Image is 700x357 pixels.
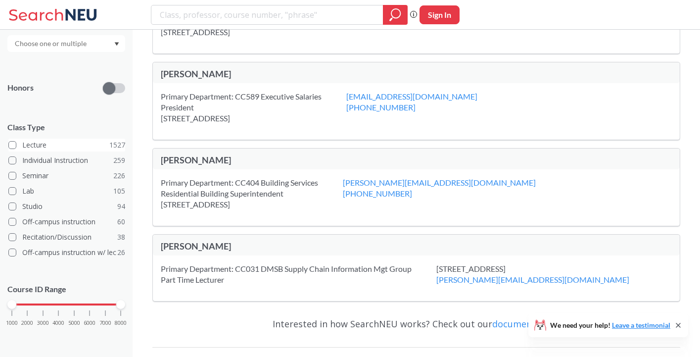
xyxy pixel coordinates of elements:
div: Primary Department: CC404 Building Services Residential Building Superintendent [STREET_ADDRESS] [161,177,343,210]
p: Course ID Range [7,284,125,295]
span: 2000 [21,320,33,326]
div: magnifying glass [383,5,408,25]
div: Primary Department: CC031 DMSB Supply Chain Information Mgt Group Part Time Lecturer [161,263,436,285]
span: 38 [117,232,125,243]
span: 259 [113,155,125,166]
a: [PERSON_NAME][EMAIL_ADDRESS][DOMAIN_NAME] [436,275,629,284]
a: [PHONE_NUMBER] [346,102,416,112]
span: 4000 [52,320,64,326]
label: Individual Instruction [8,154,125,167]
span: We need your help! [550,322,670,329]
div: Interested in how SearchNEU works? Check out our [152,309,680,338]
a: Leave a testimonial [612,321,670,329]
label: Studio [8,200,125,213]
p: Honors [7,82,34,94]
span: Class Type [7,122,125,133]
span: 60 [117,216,125,227]
label: Lab [8,185,125,198]
span: 7000 [99,320,111,326]
input: Class, professor, course number, "phrase" [159,6,376,23]
span: 1527 [109,140,125,151]
div: [STREET_ADDRESS] [436,263,654,285]
label: Off-campus instruction w/ lec [8,246,125,259]
a: documentation! [492,318,560,330]
span: 6000 [84,320,95,326]
label: Seminar [8,169,125,182]
div: [PERSON_NAME] [161,241,417,252]
span: 105 [113,186,125,197]
input: Choose one or multiple [10,38,93,50]
span: 94 [117,201,125,212]
a: [EMAIL_ADDRESS][DOMAIN_NAME] [346,92,477,101]
svg: magnifying glass [389,8,401,22]
label: Lecture [8,139,125,152]
span: 3000 [37,320,49,326]
div: Dropdown arrow [7,35,125,52]
svg: Dropdown arrow [114,42,119,46]
span: 26 [117,247,125,258]
a: [PERSON_NAME][EMAIL_ADDRESS][DOMAIN_NAME] [343,178,536,187]
span: 5000 [68,320,80,326]
span: 8000 [115,320,127,326]
button: Sign In [420,5,460,24]
span: 226 [113,170,125,181]
div: [PERSON_NAME] [161,68,417,79]
label: Recitation/Discussion [8,231,125,244]
label: Off-campus instruction [8,215,125,228]
div: [PERSON_NAME] [161,154,417,165]
span: 1000 [6,320,18,326]
div: Primary Department: CC589 Executive Salaries President [STREET_ADDRESS] [161,91,346,124]
a: [PHONE_NUMBER] [343,189,412,198]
